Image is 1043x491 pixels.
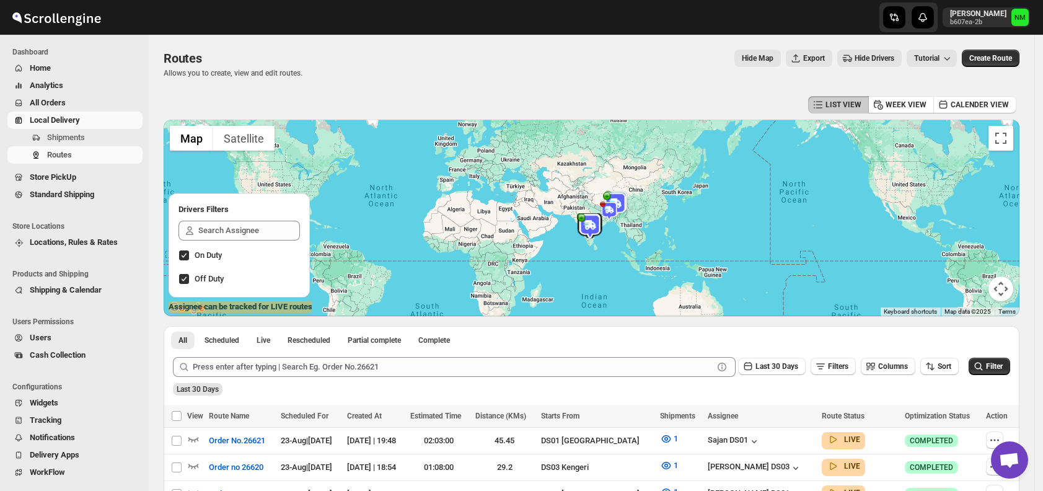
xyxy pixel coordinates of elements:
span: Scheduled For [281,412,328,420]
span: Rescheduled [288,335,330,345]
span: WorkFlow [30,467,65,477]
div: 45.45 [475,435,534,447]
span: Distance (KMs) [475,412,526,420]
b: LIVE [844,435,860,444]
button: Shipments [7,129,143,146]
input: Search Assignee [198,221,300,241]
text: NM [1014,14,1026,22]
span: Narjit Magar [1011,9,1029,26]
span: Optimization Status [905,412,970,420]
button: Home [7,60,143,77]
button: Cash Collection [7,347,143,364]
button: WEEK VIEW [868,96,934,113]
span: Notifications [30,433,75,442]
button: Analytics [7,77,143,94]
button: Users [7,329,143,347]
button: Toggle fullscreen view [988,126,1013,151]
button: Sort [920,358,959,375]
span: All Orders [30,98,66,107]
span: LIST VIEW [825,100,861,110]
button: Notifications [7,429,143,446]
span: Created At [347,412,382,420]
button: All Orders [7,94,143,112]
button: Hide Drivers [837,50,902,67]
button: User menu [943,7,1030,27]
span: Local Delivery [30,115,80,125]
button: Shipping & Calendar [7,281,143,299]
span: 23-Aug | [DATE] [281,462,332,472]
button: LIVE [827,433,860,446]
span: Estimated Time [410,412,461,420]
span: COMPLETED [910,436,953,446]
button: Export [786,50,832,67]
span: Order no 26620 [209,461,263,474]
button: Routes [7,146,143,164]
button: Last 30 Days [738,358,806,375]
button: Locations, Rules & Rates [7,234,143,251]
label: Assignee can be tracked for LIVE routes [169,301,312,313]
span: Tracking [30,415,61,425]
div: 01:08:00 [410,461,469,474]
span: Routes [164,51,202,66]
span: Shipments [47,133,85,142]
button: Create Route [962,50,1019,67]
span: Standard Shipping [30,190,94,199]
button: Filter [969,358,1010,375]
span: Products and Shipping [12,269,143,279]
span: Locations, Rules & Rates [30,237,118,247]
span: 23-Aug | [DATE] [281,436,332,445]
span: Users [30,333,51,342]
div: DS01 [GEOGRAPHIC_DATA] [541,435,653,447]
span: Cash Collection [30,350,86,360]
button: [PERSON_NAME] DS03 [708,462,802,474]
button: All routes [171,332,195,349]
div: 02:03:00 [410,435,469,447]
div: Sajan DS01 [708,435,760,448]
span: Scheduled [205,335,239,345]
span: Last 30 Days [177,385,219,394]
button: 1 [653,456,685,476]
button: Keyboard shortcuts [884,307,937,316]
button: LIVE [827,460,860,472]
span: Store Locations [12,221,143,231]
span: WEEK VIEW [886,100,926,110]
button: Widgets [7,394,143,412]
p: [PERSON_NAME] [950,9,1006,19]
span: Partial complete [348,335,401,345]
span: Filter [986,362,1003,371]
input: Press enter after typing | Search Eg. Order No.26621 [193,357,713,377]
button: Order No.26621 [201,431,273,451]
span: Shipping & Calendar [30,285,102,294]
span: Hide Map [742,53,773,63]
span: Live [257,335,270,345]
span: Action [986,412,1008,420]
div: 29.2 [475,461,534,474]
span: Widgets [30,398,58,407]
img: ScrollEngine [10,2,103,33]
button: Map camera controls [988,276,1013,301]
a: Terms (opens in new tab) [998,308,1016,315]
span: Export [803,53,825,63]
span: Users Permissions [12,317,143,327]
button: Show satellite imagery [213,126,275,151]
span: Assignee [708,412,738,420]
button: CALENDER VIEW [933,96,1016,113]
span: Tutorial [914,54,940,63]
span: Create Route [969,53,1012,63]
span: COMPLETED [910,462,953,472]
span: On Duty [195,250,222,260]
button: Tracking [7,412,143,429]
span: Starts From [541,412,579,420]
div: [DATE] | 18:54 [347,461,403,474]
div: [DATE] | 19:48 [347,435,403,447]
a: Open this area in Google Maps (opens a new window) [167,300,208,316]
span: Filters [828,362,848,371]
span: Route Status [822,412,865,420]
button: WorkFlow [7,464,143,481]
button: 1 [653,429,685,449]
span: 1 [674,434,678,443]
button: Tutorial [907,50,957,67]
span: Shipments [660,412,695,420]
span: CALENDER VIEW [951,100,1009,110]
